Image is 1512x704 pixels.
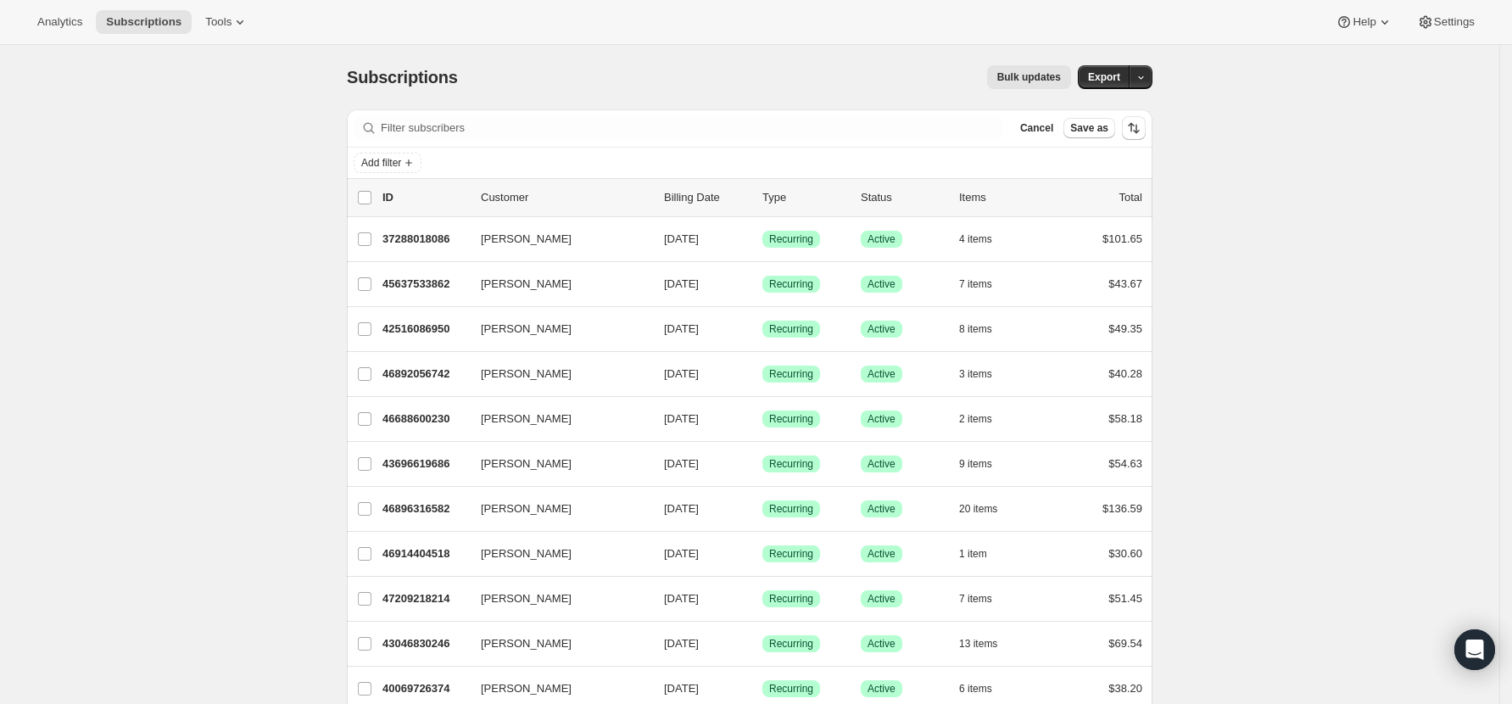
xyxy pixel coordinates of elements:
[664,502,699,515] span: [DATE]
[868,682,895,696] span: Active
[382,545,467,562] p: 46914404518
[481,500,572,517] span: [PERSON_NAME]
[382,362,1142,386] div: 46892056742[PERSON_NAME][DATE]SuccessRecurringSuccessActive3 items$40.28
[868,232,895,246] span: Active
[481,276,572,293] span: [PERSON_NAME]
[664,367,699,380] span: [DATE]
[481,590,572,607] span: [PERSON_NAME]
[664,592,699,605] span: [DATE]
[1454,629,1495,670] div: Open Intercom Messenger
[481,680,572,697] span: [PERSON_NAME]
[382,276,467,293] p: 45637533862
[959,502,997,516] span: 20 items
[1407,10,1485,34] button: Settings
[106,15,181,29] span: Subscriptions
[664,457,699,470] span: [DATE]
[1108,322,1142,335] span: $49.35
[769,412,813,426] span: Recurring
[481,635,572,652] span: [PERSON_NAME]
[959,542,1006,566] button: 1 item
[347,68,458,87] span: Subscriptions
[959,272,1011,296] button: 7 items
[27,10,92,34] button: Analytics
[769,502,813,516] span: Recurring
[959,592,992,606] span: 7 items
[1108,547,1142,560] span: $30.60
[382,455,467,472] p: 43696619686
[481,366,572,383] span: [PERSON_NAME]
[1108,277,1142,290] span: $43.67
[664,637,699,650] span: [DATE]
[959,682,992,696] span: 6 items
[382,680,467,697] p: 40069726374
[959,407,1011,431] button: 2 items
[471,675,640,702] button: [PERSON_NAME]
[381,116,1003,140] input: Filter subscribers
[1078,65,1130,89] button: Export
[959,587,1011,611] button: 7 items
[959,227,1011,251] button: 4 items
[769,682,813,696] span: Recurring
[382,635,467,652] p: 43046830246
[997,70,1061,84] span: Bulk updates
[382,189,1142,206] div: IDCustomerBilling DateTypeStatusItemsTotal
[1119,189,1142,206] p: Total
[861,189,946,206] p: Status
[382,231,467,248] p: 37288018086
[481,455,572,472] span: [PERSON_NAME]
[382,452,1142,476] div: 43696619686[PERSON_NAME][DATE]SuccessRecurringSuccessActive9 items$54.63
[1325,10,1403,34] button: Help
[382,227,1142,251] div: 37288018086[PERSON_NAME][DATE]SuccessRecurringSuccessActive4 items$101.65
[1108,457,1142,470] span: $54.63
[1108,682,1142,695] span: $38.20
[382,272,1142,296] div: 45637533862[PERSON_NAME][DATE]SuccessRecurringSuccessActive7 items$43.67
[1108,412,1142,425] span: $58.18
[481,545,572,562] span: [PERSON_NAME]
[769,277,813,291] span: Recurring
[471,450,640,478] button: [PERSON_NAME]
[382,321,467,338] p: 42516086950
[868,592,895,606] span: Active
[769,457,813,471] span: Recurring
[762,189,847,206] div: Type
[664,232,699,245] span: [DATE]
[769,592,813,606] span: Recurring
[382,407,1142,431] div: 46688600230[PERSON_NAME][DATE]SuccessRecurringSuccessActive2 items$58.18
[769,637,813,651] span: Recurring
[471,630,640,657] button: [PERSON_NAME]
[959,362,1011,386] button: 3 items
[471,316,640,343] button: [PERSON_NAME]
[471,271,640,298] button: [PERSON_NAME]
[959,317,1011,341] button: 8 items
[481,189,650,206] p: Customer
[471,495,640,522] button: [PERSON_NAME]
[769,232,813,246] span: Recurring
[959,232,992,246] span: 4 items
[1063,118,1115,138] button: Save as
[382,677,1142,701] div: 40069726374[PERSON_NAME][DATE]SuccessRecurringSuccessActive6 items$38.20
[382,632,1142,656] div: 43046830246[PERSON_NAME][DATE]SuccessRecurringSuccessActive13 items$69.54
[382,500,467,517] p: 46896316582
[868,547,895,561] span: Active
[1353,15,1375,29] span: Help
[1013,118,1060,138] button: Cancel
[959,277,992,291] span: 7 items
[664,277,699,290] span: [DATE]
[1108,592,1142,605] span: $51.45
[1088,70,1120,84] span: Export
[1070,121,1108,135] span: Save as
[1102,232,1142,245] span: $101.65
[471,405,640,433] button: [PERSON_NAME]
[382,317,1142,341] div: 42516086950[PERSON_NAME][DATE]SuccessRecurringSuccessActive8 items$49.35
[959,547,987,561] span: 1 item
[471,226,640,253] button: [PERSON_NAME]
[868,367,895,381] span: Active
[382,590,467,607] p: 47209218214
[471,585,640,612] button: [PERSON_NAME]
[959,322,992,336] span: 8 items
[1020,121,1053,135] span: Cancel
[382,189,467,206] p: ID
[959,367,992,381] span: 3 items
[769,367,813,381] span: Recurring
[868,412,895,426] span: Active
